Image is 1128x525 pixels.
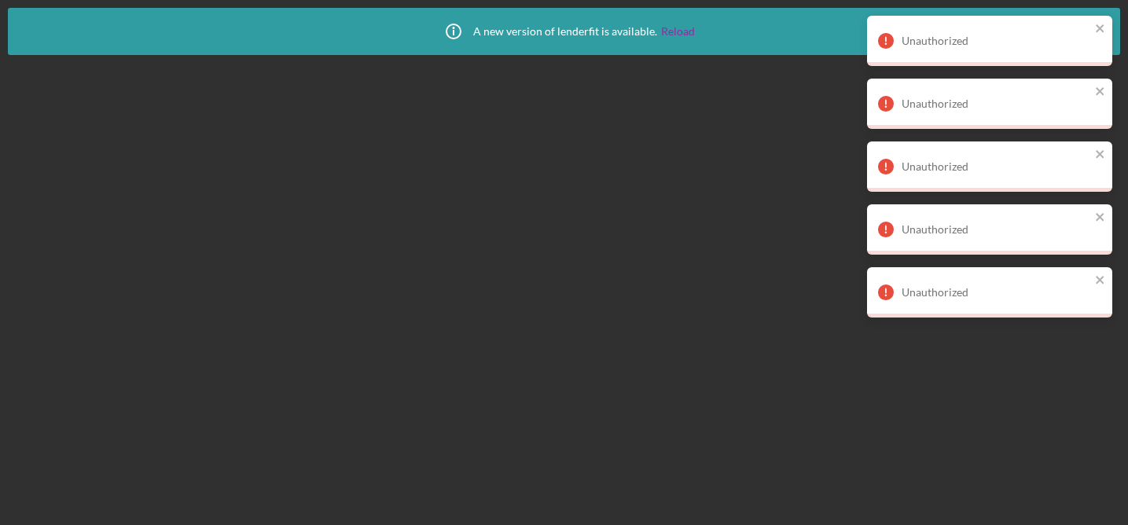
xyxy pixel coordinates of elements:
[1095,274,1106,288] button: close
[1095,85,1106,100] button: close
[1095,211,1106,226] button: close
[1095,148,1106,163] button: close
[902,160,1090,173] div: Unauthorized
[661,25,695,38] a: Reload
[902,35,1090,47] div: Unauthorized
[902,97,1090,110] div: Unauthorized
[1095,22,1106,37] button: close
[434,12,695,51] div: A new version of lenderfit is available.
[902,223,1090,236] div: Unauthorized
[902,286,1090,299] div: Unauthorized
